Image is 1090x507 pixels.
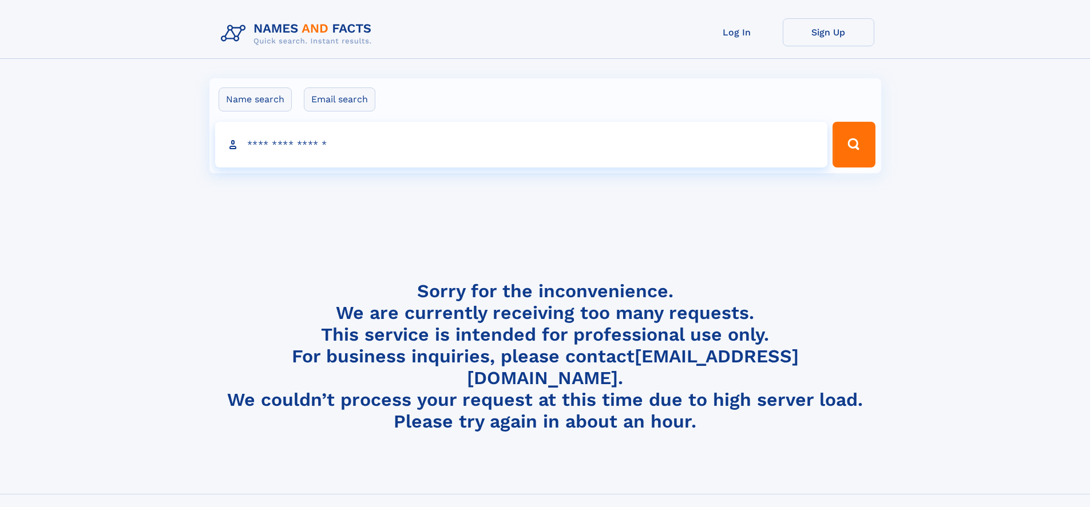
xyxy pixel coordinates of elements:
[691,18,783,46] a: Log In
[467,345,799,389] a: [EMAIL_ADDRESS][DOMAIN_NAME]
[216,280,874,433] h4: Sorry for the inconvenience. We are currently receiving too many requests. This service is intend...
[219,87,292,111] label: Name search
[783,18,874,46] a: Sign Up
[833,122,875,167] button: Search Button
[215,122,828,167] input: search input
[304,87,375,111] label: Email search
[216,18,381,49] img: Logo Names and Facts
